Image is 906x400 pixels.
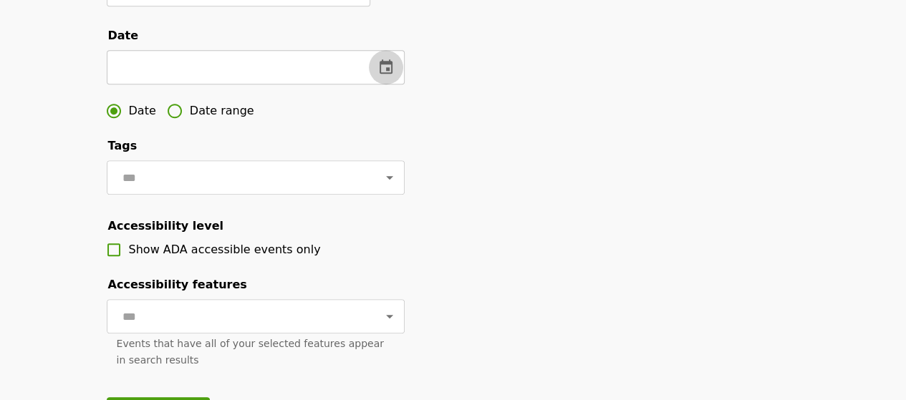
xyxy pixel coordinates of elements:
[369,50,403,84] button: change date
[108,219,223,233] span: Accessibility level
[129,102,156,119] span: Date
[117,338,384,366] span: Events that have all of your selected features appear in search results
[380,306,400,326] button: Open
[108,278,247,291] span: Accessibility features
[190,102,254,119] span: Date range
[380,167,400,187] button: Open
[129,243,321,256] span: Show ADA accessible events only
[108,139,138,152] span: Tags
[108,29,139,42] span: Date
